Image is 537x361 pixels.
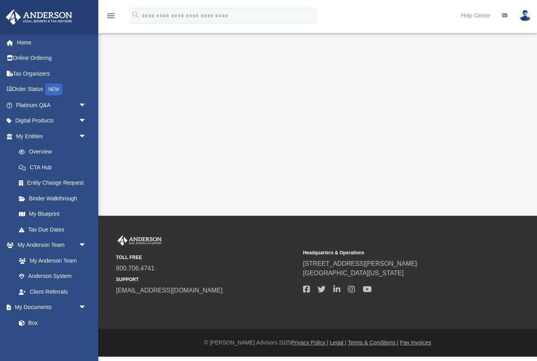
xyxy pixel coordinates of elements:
[11,222,98,237] a: Tax Due Dates
[291,339,329,346] a: Privacy Policy |
[400,339,431,346] a: Pay Invoices
[6,300,94,315] a: My Documentsarrow_drop_down
[79,300,94,316] span: arrow_drop_down
[11,268,94,284] a: Anderson System
[6,50,98,66] a: Online Ordering
[6,35,98,50] a: Home
[79,237,94,254] span: arrow_drop_down
[79,128,94,144] span: arrow_drop_down
[45,83,63,95] div: NEW
[519,10,531,21] img: User Pic
[116,287,223,294] a: [EMAIL_ADDRESS][DOMAIN_NAME]
[116,265,154,272] a: 800.706.4741
[303,260,417,267] a: [STREET_ADDRESS][PERSON_NAME]
[303,249,485,256] small: Headquarters & Operations
[131,11,140,19] i: search
[11,315,90,331] a: Box
[6,81,98,98] a: Order StatusNEW
[11,191,98,206] a: Binder Walkthrough
[79,97,94,113] span: arrow_drop_down
[6,97,98,113] a: Platinum Q&Aarrow_drop_down
[6,113,98,129] a: Digital Productsarrow_drop_down
[4,9,75,25] img: Anderson Advisors Platinum Portal
[116,235,163,246] img: Anderson Advisors Platinum Portal
[11,175,98,191] a: Entity Change Request
[98,339,537,347] div: © [PERSON_NAME] Advisors 2025
[79,113,94,129] span: arrow_drop_down
[11,159,98,175] a: CTA Hub
[11,331,94,346] a: Meeting Minutes
[303,270,404,276] a: [GEOGRAPHIC_DATA][US_STATE]
[11,144,98,160] a: Overview
[106,15,116,20] a: menu
[6,66,98,81] a: Tax Organizers
[348,339,399,346] a: Terms & Conditions |
[11,284,94,300] a: Client Referrals
[116,254,298,261] small: TOLL FREE
[11,253,90,268] a: My Anderson Team
[330,339,346,346] a: Legal |
[11,206,94,222] a: My Blueprint
[6,237,94,253] a: My Anderson Teamarrow_drop_down
[6,128,98,144] a: My Entitiesarrow_drop_down
[106,11,116,20] i: menu
[116,276,298,283] small: SUPPORT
